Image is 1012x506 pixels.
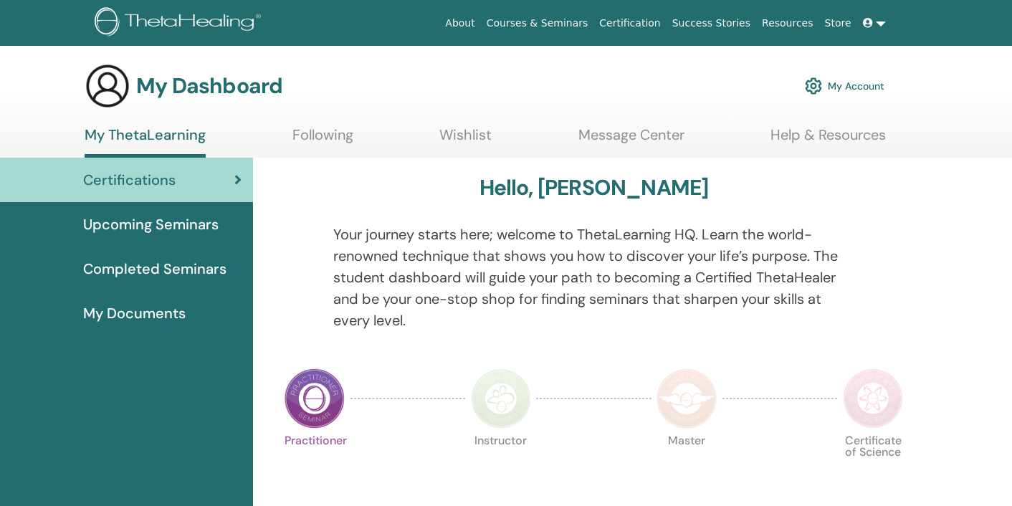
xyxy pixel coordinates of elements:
p: Master [657,435,717,495]
img: Certificate of Science [843,368,903,429]
a: Resources [756,10,819,37]
a: Help & Resources [770,126,886,154]
p: Certificate of Science [843,435,903,495]
img: Instructor [471,368,531,429]
a: My Account [805,70,884,102]
p: Instructor [471,435,531,495]
img: generic-user-icon.jpg [85,63,130,109]
img: logo.png [95,7,266,39]
img: Practitioner [285,368,345,429]
span: Certifications [83,169,176,191]
a: Following [292,126,353,154]
a: Wishlist [439,126,492,154]
a: Store [819,10,857,37]
a: Success Stories [667,10,756,37]
a: My ThetaLearning [85,126,206,158]
p: Practitioner [285,435,345,495]
a: Courses & Seminars [481,10,594,37]
img: Master [657,368,717,429]
h3: Hello, [PERSON_NAME] [479,175,709,201]
span: Upcoming Seminars [83,214,219,235]
span: Completed Seminars [83,258,226,280]
img: cog.svg [805,74,822,98]
p: Your journey starts here; welcome to ThetaLearning HQ. Learn the world-renowned technique that sh... [333,224,854,331]
h3: My Dashboard [136,73,282,99]
a: Message Center [578,126,684,154]
span: My Documents [83,302,186,324]
a: About [439,10,480,37]
a: Certification [593,10,666,37]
